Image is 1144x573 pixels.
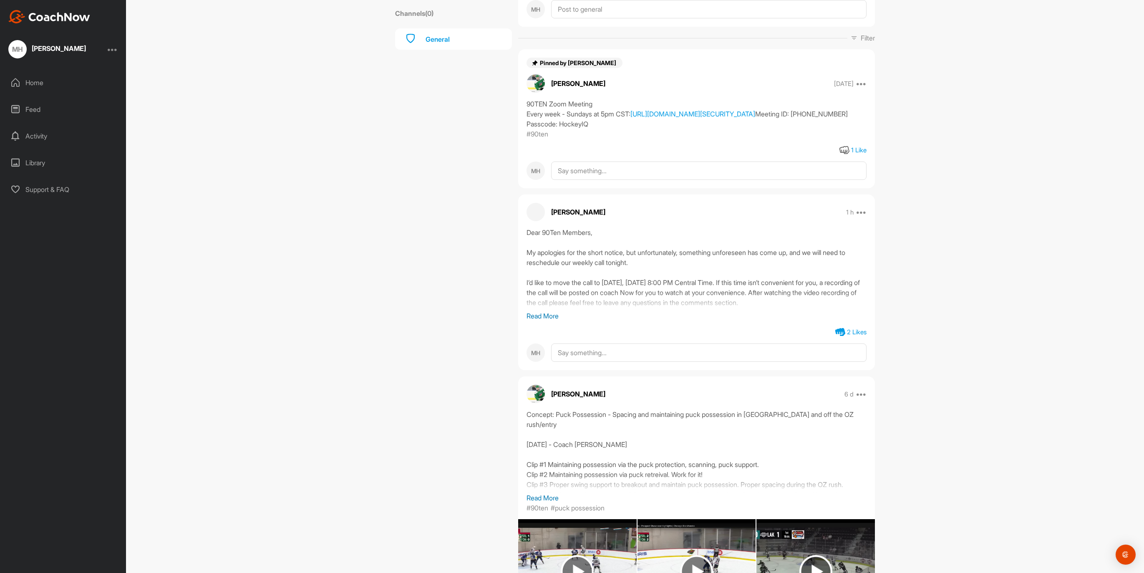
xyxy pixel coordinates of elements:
[5,126,122,146] div: Activity
[846,208,854,217] p: 1 h
[834,80,854,88] p: [DATE]
[844,390,854,399] p: 6 d
[527,311,867,321] p: Read More
[5,152,122,173] div: Library
[527,74,545,93] img: avatar
[551,78,605,88] p: [PERSON_NAME]
[551,503,605,513] p: #puck possession
[527,162,545,180] div: MH
[551,389,605,399] p: [PERSON_NAME]
[532,60,538,66] img: pin
[1116,545,1136,565] div: Open Intercom Messenger
[527,129,548,139] p: #90ten
[540,59,617,66] span: Pinned by [PERSON_NAME]
[847,328,867,337] div: 2 Likes
[5,99,122,120] div: Feed
[861,33,875,43] p: Filter
[426,34,450,44] div: General
[630,110,755,118] a: [URL][DOMAIN_NAME][SECURITY_DATA]
[527,493,867,503] p: Read More
[527,227,867,311] div: Dear 90Ten Members, My apologies for the short notice, but unfortunately, something unforeseen ha...
[527,99,867,129] div: 90TEN Zoom Meeting Every week - Sundays at 5pm CST: Meeting ID: [PHONE_NUMBER] Passcode: HockeyIQ
[527,385,545,403] img: avatar
[5,179,122,200] div: Support & FAQ
[395,8,433,18] label: Channels ( 0 )
[527,343,545,362] div: MH
[8,10,90,23] img: CoachNow
[527,503,548,513] p: #90ten
[551,207,605,217] p: [PERSON_NAME]
[8,40,27,58] div: MH
[851,146,867,155] div: 1 Like
[5,72,122,93] div: Home
[32,45,86,52] div: [PERSON_NAME]
[527,409,867,493] div: Concept: Puck Possession - Spacing and maintaining puck possession in [GEOGRAPHIC_DATA] and off t...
